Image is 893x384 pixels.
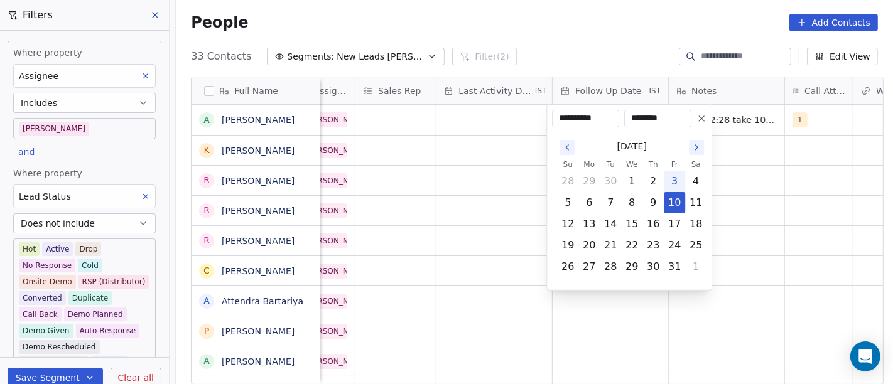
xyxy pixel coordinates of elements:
[622,193,642,213] button: Wednesday, October 8th, 2025
[689,140,704,155] button: Go to the Next Month
[686,257,706,277] button: Saturday, November 1st, 2025
[557,158,706,277] table: October 2025
[622,257,642,277] button: Wednesday, October 29th, 2025
[600,214,620,234] button: Tuesday, October 14th, 2025
[558,193,578,213] button: Sunday, October 5th, 2025
[579,171,599,191] button: Monday, September 29th, 2025
[558,214,578,234] button: Sunday, October 12th, 2025
[643,257,663,277] button: Thursday, October 30th, 2025
[664,235,685,255] button: Friday, October 24th, 2025
[643,171,663,191] button: Thursday, October 2nd, 2025
[579,235,599,255] button: Monday, October 20th, 2025
[557,158,578,171] th: Sunday
[686,235,706,255] button: Saturday, October 25th, 2025
[578,158,600,171] th: Monday
[617,140,647,153] span: [DATE]
[579,257,599,277] button: Monday, October 27th, 2025
[685,158,706,171] th: Saturday
[622,171,642,191] button: Wednesday, October 1st, 2025
[643,214,663,234] button: Thursday, October 16th, 2025
[686,214,706,234] button: Saturday, October 18th, 2025
[600,171,620,191] button: Tuesday, September 30th, 2025
[664,257,685,277] button: Friday, October 31st, 2025
[600,235,620,255] button: Tuesday, October 21st, 2025
[558,171,578,191] button: Sunday, September 28th, 2025
[664,214,685,234] button: Friday, October 17th, 2025
[622,235,642,255] button: Wednesday, October 22nd, 2025
[560,140,575,155] button: Go to the Previous Month
[579,193,599,213] button: Monday, October 6th, 2025
[579,214,599,234] button: Monday, October 13th, 2025
[621,158,642,171] th: Wednesday
[664,193,685,213] button: Friday, October 10th, 2025, selected
[643,193,663,213] button: Thursday, October 9th, 2025
[686,193,706,213] button: Saturday, October 11th, 2025
[558,235,578,255] button: Sunday, October 19th, 2025
[622,214,642,234] button: Wednesday, October 15th, 2025
[600,257,620,277] button: Tuesday, October 28th, 2025
[686,171,706,191] button: Saturday, October 4th, 2025
[643,235,663,255] button: Thursday, October 23rd, 2025
[664,171,685,191] button: Today, Friday, October 3rd, 2025
[600,158,621,171] th: Tuesday
[600,193,620,213] button: Tuesday, October 7th, 2025
[664,158,685,171] th: Friday
[558,257,578,277] button: Sunday, October 26th, 2025
[642,158,664,171] th: Thursday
